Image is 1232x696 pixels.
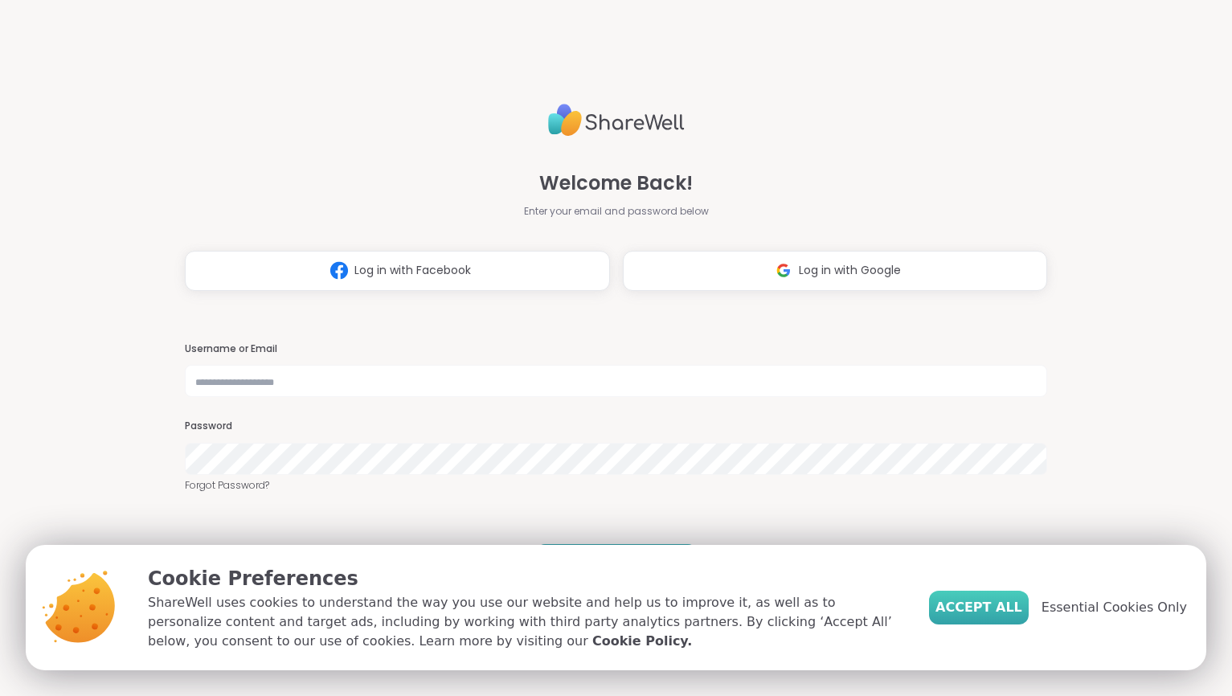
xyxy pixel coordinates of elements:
[185,342,1047,356] h3: Username or Email
[524,204,709,219] span: Enter your email and password below
[539,169,693,198] span: Welcome Back!
[185,478,1047,493] a: Forgot Password?
[935,598,1022,617] span: Accept All
[548,97,685,143] img: ShareWell Logo
[148,564,903,593] p: Cookie Preferences
[929,591,1029,624] button: Accept All
[148,593,903,651] p: ShareWell uses cookies to understand the way you use our website and help us to improve it, as we...
[185,420,1047,433] h3: Password
[1042,598,1187,617] span: Essential Cookies Only
[592,632,692,651] a: Cookie Policy.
